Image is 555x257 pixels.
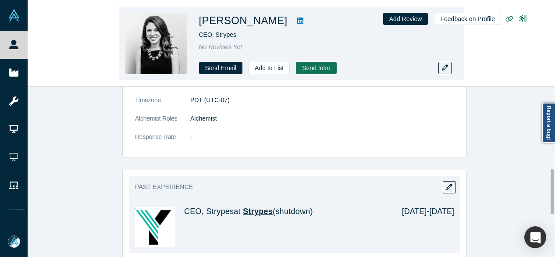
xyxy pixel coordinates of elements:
[8,9,20,21] img: Alchemist Vault Logo
[296,62,337,74] button: Send Intro
[184,207,390,217] h4: CEO, Strypes at (shutdown)
[383,13,428,25] button: Add Review
[190,114,454,123] dd: Alchemist
[8,236,20,248] img: Mia Scott's Account
[135,96,190,114] dt: Timezone
[243,207,273,216] a: Strypes
[190,132,454,142] dd: -
[135,182,442,192] h3: Past Experience
[199,31,237,38] span: CEO, Strypes
[135,132,190,151] dt: Response Rate
[434,13,501,25] button: Feedback on Profile
[199,43,242,50] span: No Reviews Yet
[135,207,175,247] img: Strypes's Logo
[199,62,243,74] a: Send Email
[135,114,190,132] dt: Alchemist Roles
[125,13,187,74] img: Alexa Fleischman's Profile Image
[390,207,454,247] div: [DATE] - [DATE]
[190,96,454,105] dd: PDT (UTC-07)
[249,62,290,74] button: Add to List
[199,13,288,29] h1: [PERSON_NAME]
[542,103,555,143] a: Report a bug!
